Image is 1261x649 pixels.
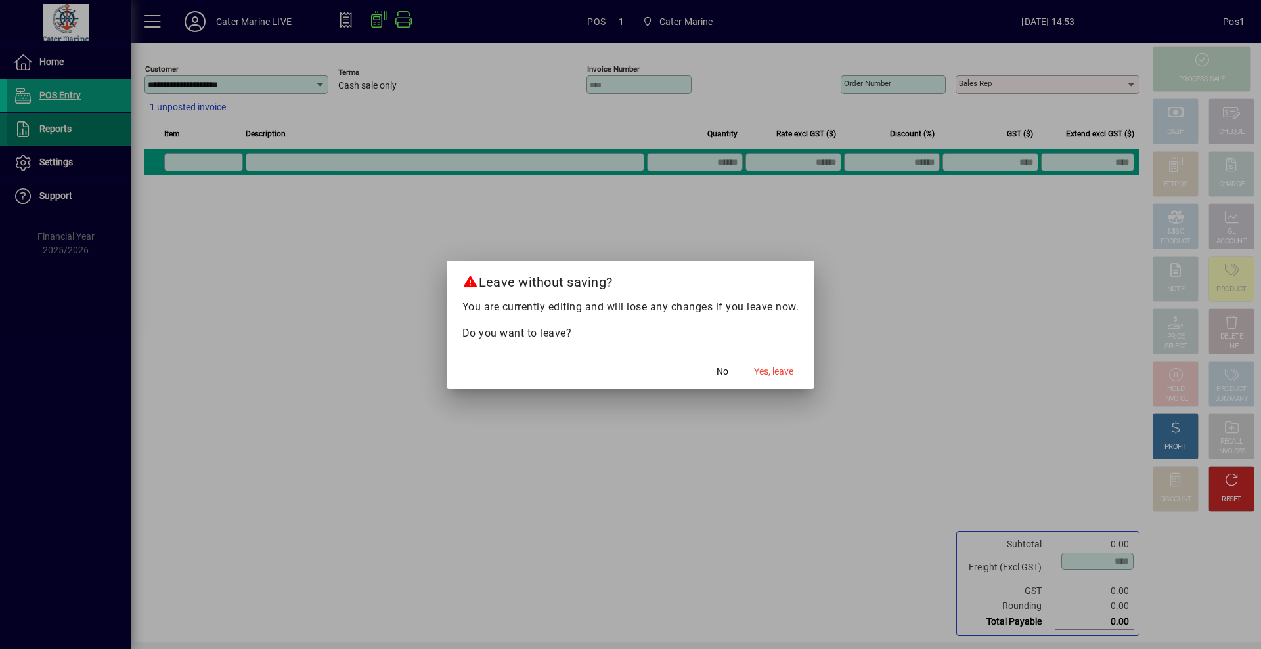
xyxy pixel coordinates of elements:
h2: Leave without saving? [447,261,815,299]
span: Yes, leave [754,365,793,379]
p: Do you want to leave? [462,325,799,341]
p: You are currently editing and will lose any changes if you leave now. [462,299,799,315]
button: Yes, leave [749,360,799,384]
button: No [701,360,743,384]
span: No [717,365,728,379]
